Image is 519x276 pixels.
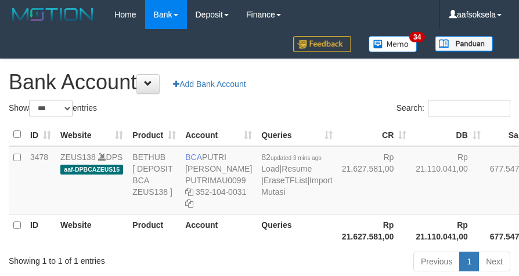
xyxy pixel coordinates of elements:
th: Account: activate to sort column ascending [181,124,257,146]
td: PUTRI [PERSON_NAME] 352-104-0031 [181,146,257,215]
img: panduan.png [435,36,493,52]
th: Queries [257,214,337,247]
select: Showentries [29,100,73,117]
span: 34 [409,32,425,42]
a: Previous [413,252,460,271]
th: Product [128,214,181,247]
span: BCA [185,152,202,162]
a: Resume [282,164,312,173]
a: Add Bank Account [165,74,253,94]
td: BETHUB [ DEPOSIT BCA ZEUS138 ] [128,146,181,215]
th: ID [26,214,56,247]
th: Product: activate to sort column ascending [128,124,181,146]
a: Import Mutasi [261,176,332,197]
a: 1 [459,252,479,271]
a: 34 [360,29,426,59]
span: 82 [261,152,321,162]
th: Account [181,214,257,247]
th: Rp 21.627.581,00 [337,214,412,247]
span: | | | [261,152,332,197]
th: DB: activate to sort column ascending [411,124,485,146]
span: aaf-DPBCAZEUS15 [60,165,123,175]
a: Copy 3521040031 to clipboard [185,199,193,208]
td: Rp 21.627.581,00 [337,146,412,215]
th: Rp 21.110.041,00 [411,214,485,247]
th: Website [56,214,128,247]
th: Queries: activate to sort column ascending [257,124,337,146]
a: Next [478,252,510,271]
input: Search: [428,100,510,117]
h1: Bank Account [9,71,510,94]
img: MOTION_logo.png [9,6,97,23]
a: EraseTFList [264,176,307,185]
td: DPS [56,146,128,215]
a: PUTRIMAU0099 [185,176,246,185]
a: Load [261,164,279,173]
a: ZEUS138 [60,152,96,162]
label: Search: [397,100,510,117]
th: ID: activate to sort column ascending [26,124,56,146]
a: Copy PUTRIMAU0099 to clipboard [185,187,193,197]
label: Show entries [9,100,97,117]
span: updated 3 mins ago [271,155,322,161]
th: CR: activate to sort column ascending [337,124,412,146]
img: Feedback.jpg [293,36,351,52]
td: 3478 [26,146,56,215]
img: Button%20Memo.svg [369,36,417,52]
div: Showing 1 to 1 of 1 entries [9,250,208,267]
th: Website: activate to sort column ascending [56,124,128,146]
td: Rp 21.110.041,00 [411,146,485,215]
